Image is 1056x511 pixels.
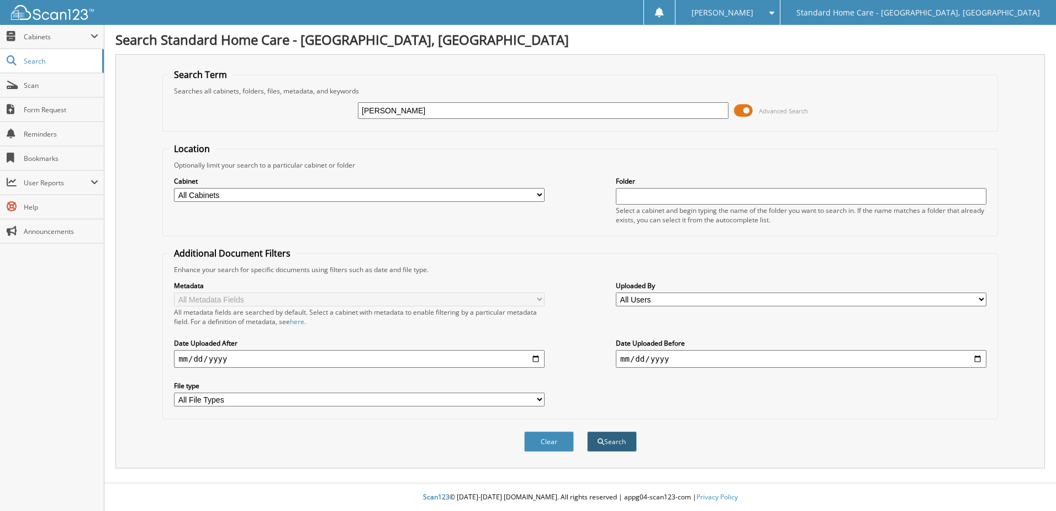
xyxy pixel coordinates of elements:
label: Uploaded By [616,281,986,290]
label: Folder [616,176,986,186]
span: Scan [24,81,98,90]
a: Privacy Policy [696,492,738,502]
span: [PERSON_NAME] [691,9,753,16]
span: Announcements [24,227,98,236]
a: here [290,317,304,326]
div: © [DATE]-[DATE] [DOMAIN_NAME]. All rights reserved | appg04-scan123-com | [104,484,1056,511]
span: Bookmarks [24,154,98,163]
label: Metadata [174,281,545,290]
div: Enhance your search for specific documents using filters such as date and file type. [168,265,992,274]
span: Advanced Search [759,107,808,115]
span: Help [24,202,98,212]
h1: Search Standard Home Care - [GEOGRAPHIC_DATA], [GEOGRAPHIC_DATA] [115,30,1045,49]
input: start [174,350,545,368]
div: Optionally limit your search to a particular cabinet or folder [168,160,992,170]
img: scan123-logo-white.svg [11,5,94,20]
span: Scan123 [423,492,450,502]
iframe: Chat Widget [1001,458,1056,511]
div: Searches all cabinets, folders, files, metadata, and keywords [168,86,992,96]
div: Select a cabinet and begin typing the name of the folder you want to search in. If the name match... [616,206,986,225]
legend: Additional Document Filters [168,247,296,259]
span: Reminders [24,129,98,139]
span: Search [24,56,97,66]
legend: Location [168,143,215,155]
button: Clear [524,431,574,452]
div: All metadata fields are searched by default. Select a cabinet with metadata to enable filtering b... [174,307,545,326]
button: Search [587,431,637,452]
input: end [616,350,986,368]
label: Date Uploaded After [174,338,545,348]
label: File type [174,381,545,390]
legend: Search Term [168,69,233,81]
span: Form Request [24,105,98,114]
label: Cabinet [174,176,545,186]
span: User Reports [24,178,91,187]
span: Standard Home Care - [GEOGRAPHIC_DATA], [GEOGRAPHIC_DATA] [796,9,1040,16]
label: Date Uploaded Before [616,338,986,348]
span: Cabinets [24,32,91,41]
